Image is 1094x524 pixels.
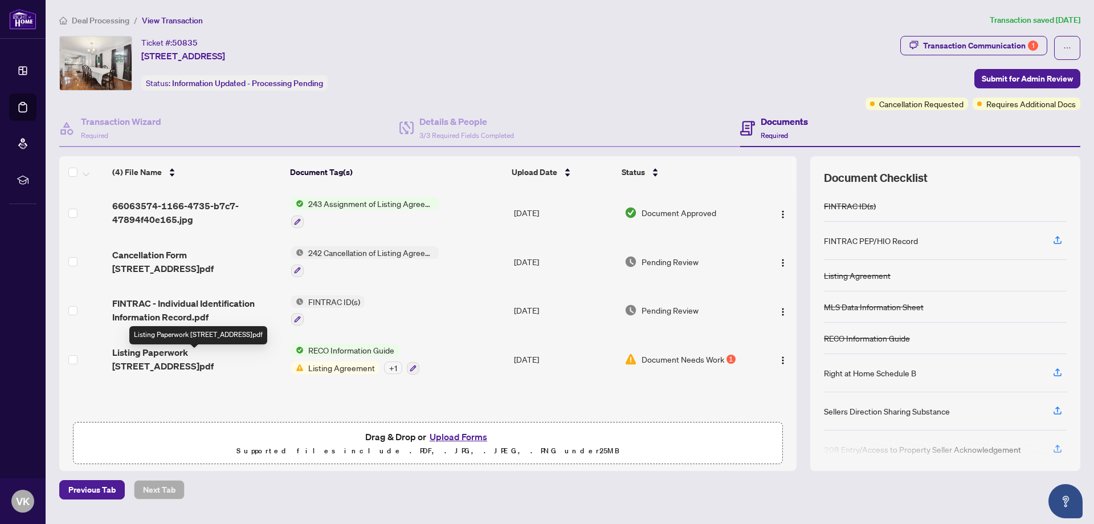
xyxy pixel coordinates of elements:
[509,286,620,335] td: [DATE]
[134,14,137,27] li: /
[74,423,782,465] span: Drag & Drop orUpload FormsSupported files include .PDF, .JPG, .JPEG, .PNG under25MB
[134,480,185,499] button: Next Tab
[291,295,365,326] button: Status IconFINTRAC ID(s)
[291,344,419,375] button: Status IconRECO Information GuideStatus IconListing Agreement+1
[622,166,645,178] span: Status
[68,481,116,499] span: Previous Tab
[59,17,67,25] span: home
[982,70,1073,88] span: Submit for Admin Review
[72,15,129,26] span: Deal Processing
[778,258,787,267] img: Logo
[16,493,30,509] span: VK
[624,255,637,268] img: Document Status
[509,237,620,286] td: [DATE]
[419,131,514,140] span: 3/3 Required Fields Completed
[974,69,1080,88] button: Submit for Admin Review
[141,75,328,91] div: Status:
[761,115,808,128] h4: Documents
[617,156,754,188] th: Status
[774,204,792,222] button: Logo
[774,350,792,368] button: Logo
[291,197,304,210] img: Status Icon
[726,355,736,364] div: 1
[81,131,108,140] span: Required
[778,356,787,365] img: Logo
[285,156,508,188] th: Document Tag(s)
[923,36,1038,55] div: Transaction Communication
[291,246,439,277] button: Status Icon242 Cancellation of Listing Agreement - Authority to Offer for Sale
[141,36,198,49] div: Ticket #:
[9,9,36,30] img: logo
[304,246,439,259] span: 242 Cancellation of Listing Agreement - Authority to Offer for Sale
[141,49,225,63] span: [STREET_ADDRESS]
[419,115,514,128] h4: Details & People
[291,197,439,228] button: Status Icon243 Assignment of Listing Agreement - Authority to Offer for Sale
[761,131,788,140] span: Required
[291,344,304,356] img: Status Icon
[642,304,699,316] span: Pending Review
[642,353,724,365] span: Document Needs Work
[304,295,365,308] span: FINTRAC ID(s)
[384,361,402,374] div: + 1
[172,38,198,48] span: 50835
[900,36,1047,55] button: Transaction Communication1
[112,346,281,373] span: Listing Paperwork [STREET_ADDRESS]pdf
[59,480,125,499] button: Previous Tab
[112,296,281,324] span: FINTRAC - Individual Identification Information Record.pdf
[142,15,203,26] span: View Transaction
[81,115,161,128] h4: Transaction Wizard
[108,156,285,188] th: (4) File Name
[879,98,964,110] span: Cancellation Requested
[824,300,924,313] div: MLS Data Information Sheet
[1048,484,1083,518] button: Open asap
[291,361,304,374] img: Status Icon
[986,98,1076,110] span: Requires Additional Docs
[642,255,699,268] span: Pending Review
[778,307,787,316] img: Logo
[509,335,620,384] td: [DATE]
[172,78,323,88] span: Information Updated - Processing Pending
[112,199,281,226] span: 66063574-1166-4735-b7c7-47894f40e165.jpg
[112,248,281,275] span: Cancellation Form [STREET_ADDRESS]pdf
[824,170,928,186] span: Document Checklist
[824,332,910,344] div: RECO Information Guide
[509,188,620,237] td: [DATE]
[426,429,491,444] button: Upload Forms
[304,361,379,374] span: Listing Agreement
[774,301,792,319] button: Logo
[512,166,557,178] span: Upload Date
[778,210,787,219] img: Logo
[824,269,891,282] div: Listing Agreement
[80,444,775,458] p: Supported files include .PDF, .JPG, .JPEG, .PNG under 25 MB
[624,353,637,365] img: Document Status
[112,166,162,178] span: (4) File Name
[1028,40,1038,51] div: 1
[291,295,304,308] img: Status Icon
[304,197,439,210] span: 243 Assignment of Listing Agreement - Authority to Offer for Sale
[642,206,716,219] span: Document Approved
[624,304,637,316] img: Document Status
[824,367,916,379] div: Right at Home Schedule B
[990,14,1080,27] article: Transaction saved [DATE]
[1063,44,1071,52] span: ellipsis
[291,246,304,259] img: Status Icon
[774,253,792,271] button: Logo
[507,156,617,188] th: Upload Date
[624,206,637,219] img: Document Status
[824,200,876,212] div: FINTRAC ID(s)
[824,234,918,247] div: FINTRAC PEP/HIO Record
[60,36,132,90] img: IMG-X12178000_1.jpg
[365,429,491,444] span: Drag & Drop or
[129,326,267,344] div: Listing Paperwork [STREET_ADDRESS]pdf
[304,344,399,356] span: RECO Information Guide
[824,405,950,417] div: Sellers Direction Sharing Substance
